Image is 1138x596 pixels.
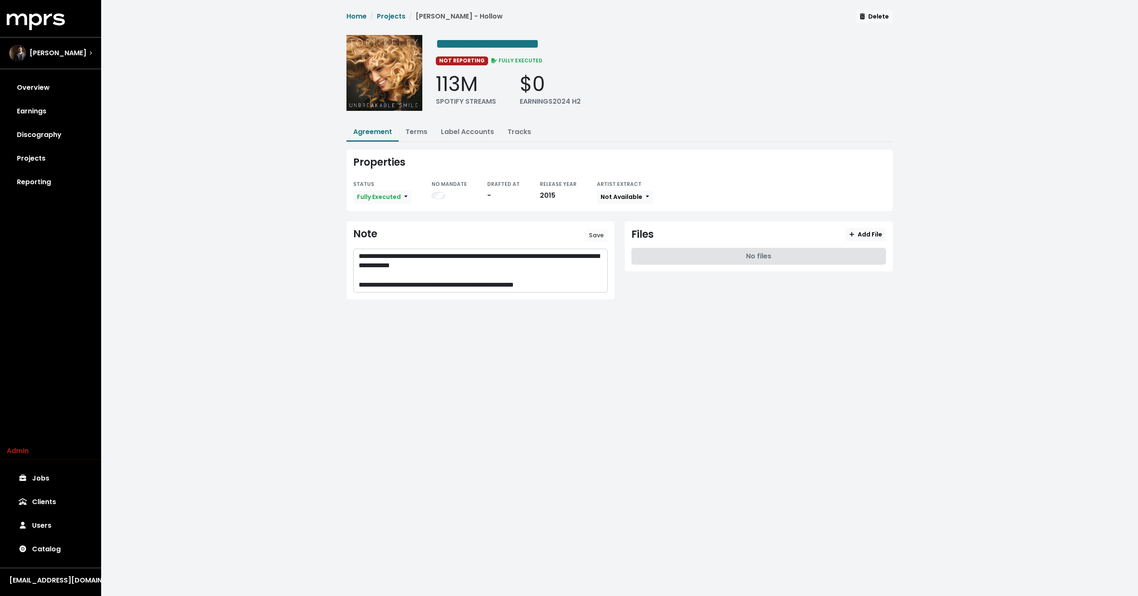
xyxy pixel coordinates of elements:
[7,76,94,99] a: Overview
[849,230,882,239] span: Add File
[357,193,401,201] span: Fully Executed
[353,127,392,137] a: Agreement
[7,514,94,537] a: Users
[9,575,92,585] div: [EMAIL_ADDRESS][DOMAIN_NAME]
[860,12,889,21] span: Delete
[7,147,94,170] a: Projects
[353,180,374,188] small: STATUS
[346,35,422,111] img: Album cover for this project
[490,57,543,64] span: FULLY EXECUTED
[7,575,94,586] button: [EMAIL_ADDRESS][DOMAIN_NAME]
[631,248,886,265] div: No files
[487,191,520,201] div: -
[540,191,577,201] div: 2015
[7,16,65,26] a: mprs logo
[30,48,86,58] span: [PERSON_NAME]
[7,123,94,147] a: Discography
[520,97,581,107] div: EARNINGS 2024 H2
[405,11,503,21] li: [PERSON_NAME] - Hollow
[631,228,654,241] div: Files
[377,11,405,21] a: Projects
[346,11,503,28] nav: breadcrumb
[436,72,496,97] div: 113M
[7,537,94,561] a: Catalog
[487,180,520,188] small: DRAFTED AT
[353,228,377,240] div: Note
[353,156,886,169] div: Properties
[7,467,94,490] a: Jobs
[346,11,367,21] a: Home
[856,10,893,23] button: Delete
[7,99,94,123] a: Earnings
[845,228,886,241] button: Add File
[405,127,427,137] a: Terms
[441,127,494,137] a: Label Accounts
[9,45,26,62] img: The selected account / producer
[7,490,94,514] a: Clients
[7,170,94,194] a: Reporting
[436,37,539,51] span: Edit value
[597,180,641,188] small: ARTIST EXTRACT
[432,180,467,188] small: NO MANDATE
[597,191,653,204] button: Not Available
[436,97,496,107] div: SPOTIFY STREAMS
[540,180,577,188] small: RELEASE YEAR
[507,127,531,137] a: Tracks
[353,191,411,204] button: Fully Executed
[601,193,642,201] span: Not Available
[436,56,488,65] span: NOT REPORTING
[520,72,581,97] div: $0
